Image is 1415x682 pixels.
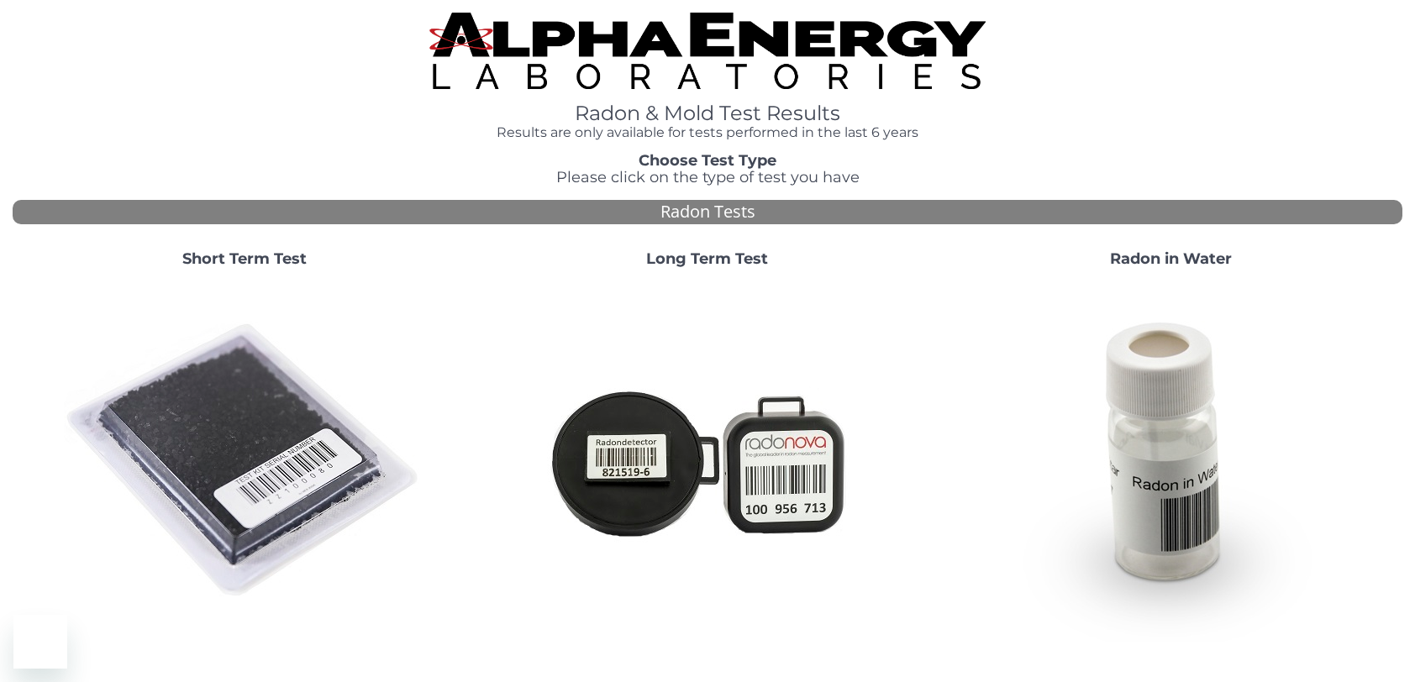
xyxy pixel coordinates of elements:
[429,13,986,89] img: TightCrop.jpg
[429,102,986,124] h1: Radon & Mold Test Results
[64,281,425,642] img: ShortTerm.jpg
[429,125,986,140] h4: Results are only available for tests performed in the last 6 years
[639,151,776,170] strong: Choose Test Type
[13,200,1402,224] div: Radon Tests
[556,168,860,186] span: Please click on the type of test you have
[1110,249,1232,268] strong: Radon in Water
[182,249,307,268] strong: Short Term Test
[527,281,888,642] img: Radtrak2vsRadtrak3.jpg
[646,249,768,268] strong: Long Term Test
[990,281,1351,642] img: RadoninWater.jpg
[13,615,67,669] iframe: Button to launch messaging window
